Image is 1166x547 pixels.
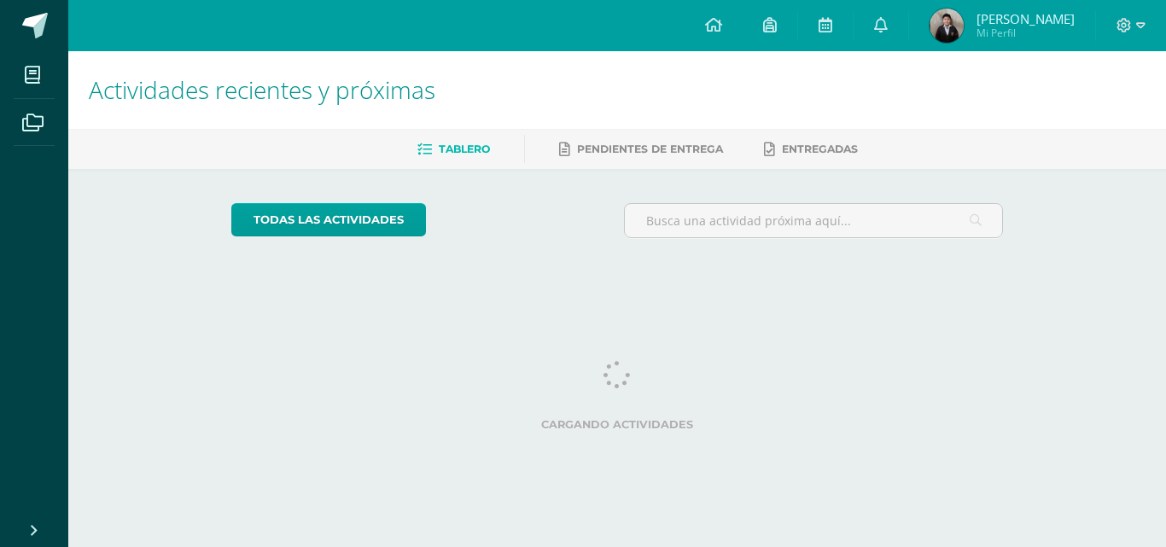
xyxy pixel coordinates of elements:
[977,26,1075,40] span: Mi Perfil
[625,204,1003,237] input: Busca una actividad próxima aquí...
[930,9,964,43] img: 59311d5ada4c1c23b4d40c14c94066d6.png
[764,136,858,163] a: Entregadas
[577,143,723,155] span: Pendientes de entrega
[231,203,426,236] a: todas las Actividades
[977,10,1075,27] span: [PERSON_NAME]
[231,418,1004,431] label: Cargando actividades
[559,136,723,163] a: Pendientes de entrega
[89,73,435,106] span: Actividades recientes y próximas
[782,143,858,155] span: Entregadas
[439,143,490,155] span: Tablero
[417,136,490,163] a: Tablero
